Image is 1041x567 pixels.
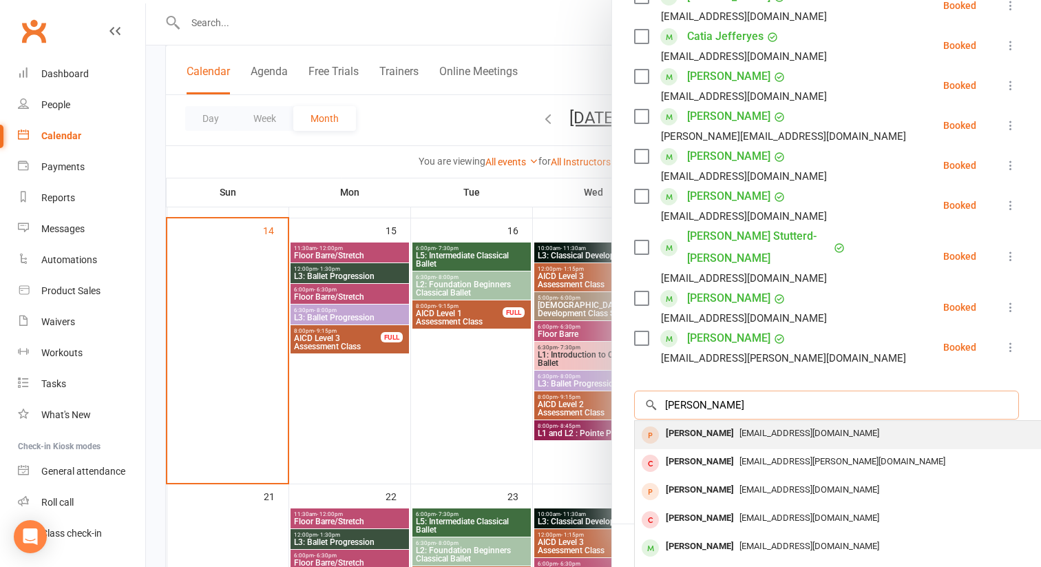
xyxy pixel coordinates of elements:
div: [EMAIL_ADDRESS][DOMAIN_NAME] [661,87,827,105]
div: Payments [41,161,85,172]
div: What's New [41,409,91,420]
div: Open Intercom Messenger [14,520,47,553]
a: [PERSON_NAME] [687,287,770,309]
div: [EMAIL_ADDRESS][DOMAIN_NAME] [661,48,827,65]
div: member [642,539,659,557]
a: Class kiosk mode [18,518,145,549]
div: Booked [943,1,976,10]
div: Booked [943,161,976,170]
div: Roll call [41,497,74,508]
a: Roll call [18,487,145,518]
div: member [642,455,659,472]
a: Automations [18,245,145,276]
a: [PERSON_NAME] [687,145,770,167]
a: [PERSON_NAME] Stutterd-[PERSON_NAME] [687,225,830,269]
span: [EMAIL_ADDRESS][DOMAIN_NAME] [739,428,879,438]
div: [EMAIL_ADDRESS][DOMAIN_NAME] [661,269,827,287]
a: Calendar [18,121,145,152]
span: [EMAIL_ADDRESS][DOMAIN_NAME] [739,541,879,551]
div: [PERSON_NAME] [660,424,739,444]
div: Tasks [41,378,66,389]
div: Class check-in [41,528,102,539]
div: Messages [41,223,85,234]
a: [PERSON_NAME] [687,65,770,87]
a: Catia Jefferyes [687,25,764,48]
div: [PERSON_NAME][EMAIL_ADDRESS][DOMAIN_NAME] [661,127,906,145]
div: [EMAIL_ADDRESS][PERSON_NAME][DOMAIN_NAME] [661,349,906,367]
div: [EMAIL_ADDRESS][DOMAIN_NAME] [661,309,827,327]
div: Booked [943,251,976,261]
a: Reports [18,183,145,214]
a: Product Sales [18,276,145,307]
div: Workouts [41,347,83,358]
span: [EMAIL_ADDRESS][DOMAIN_NAME] [739,513,879,523]
a: Messages [18,214,145,245]
a: Waivers [18,307,145,338]
div: General attendance [41,466,125,477]
div: [PERSON_NAME] [660,508,739,528]
div: Booked [943,302,976,312]
div: prospect [642,483,659,500]
a: People [18,90,145,121]
span: [EMAIL_ADDRESS][DOMAIN_NAME] [739,484,879,495]
a: General attendance kiosk mode [18,456,145,487]
input: Search to add attendees [634,391,1019,420]
a: Dashboard [18,59,145,90]
div: Dashboard [41,68,89,79]
a: [PERSON_NAME] [687,185,770,207]
a: Payments [18,152,145,183]
div: [EMAIL_ADDRESS][DOMAIN_NAME] [661,207,827,225]
div: Reports [41,192,75,203]
div: Automations [41,254,97,265]
div: member [642,511,659,528]
a: Clubworx [17,14,51,48]
div: Waivers [41,316,75,327]
div: People [41,99,70,110]
div: Calendar [41,130,81,141]
span: [EMAIL_ADDRESS][PERSON_NAME][DOMAIN_NAME] [739,456,945,466]
div: [EMAIL_ADDRESS][DOMAIN_NAME] [661,167,827,185]
a: [PERSON_NAME] [687,105,770,127]
div: Booked [943,41,976,50]
div: Product Sales [41,285,101,296]
div: Booked [943,81,976,90]
a: Workouts [18,338,145,369]
a: [PERSON_NAME] [687,327,770,349]
a: What's New [18,400,145,431]
div: Booked [943,200,976,210]
div: [PERSON_NAME] [660,452,739,472]
a: Tasks [18,369,145,400]
div: prospect [642,426,659,444]
div: Booked [943,121,976,130]
div: Booked [943,342,976,352]
div: [PERSON_NAME] [660,537,739,557]
div: [PERSON_NAME] [660,480,739,500]
div: [EMAIL_ADDRESS][DOMAIN_NAME] [661,8,827,25]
